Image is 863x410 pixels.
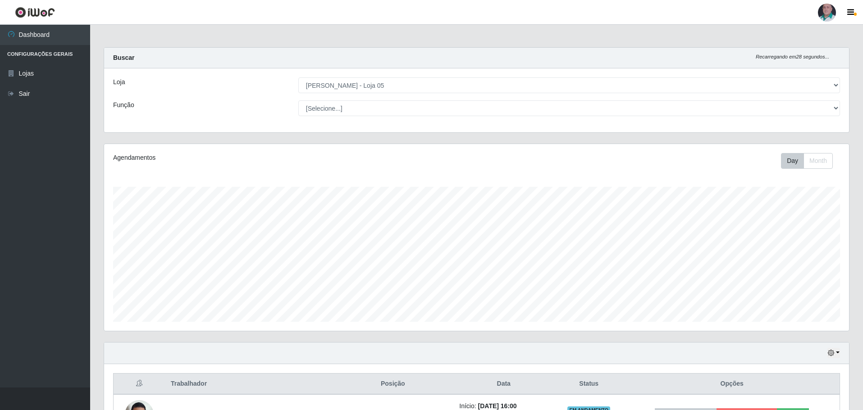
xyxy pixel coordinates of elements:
[553,374,624,395] th: Status
[165,374,332,395] th: Trabalhador
[113,153,408,162] div: Agendamentos
[781,153,804,169] button: Day
[15,7,55,18] img: CoreUI Logo
[113,100,134,110] label: Função
[624,374,840,395] th: Opções
[332,374,454,395] th: Posição
[781,153,833,169] div: First group
[454,374,553,395] th: Data
[113,77,125,87] label: Loja
[478,402,517,410] time: [DATE] 16:00
[781,153,840,169] div: Toolbar with button groups
[113,54,134,61] strong: Buscar
[756,54,829,59] i: Recarregando em 28 segundos...
[804,153,833,169] button: Month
